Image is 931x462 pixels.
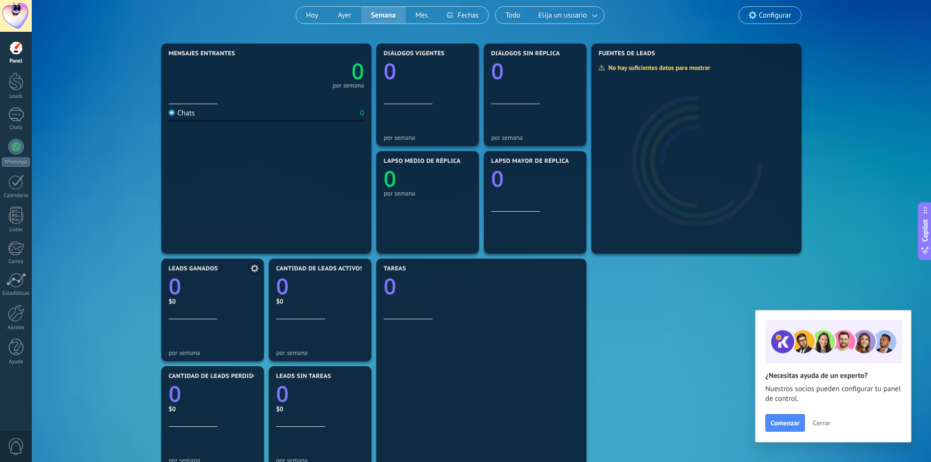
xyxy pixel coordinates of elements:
button: Todo [496,7,530,23]
img: Chats [169,110,175,116]
span: Leads ganados [169,265,218,272]
div: por semana [384,134,472,141]
button: Cerrar [808,416,835,430]
div: $0 [169,405,257,413]
div: Calendario [2,193,30,199]
button: Comenzar [765,414,805,432]
div: $0 [169,297,257,306]
div: Chats [169,109,195,118]
span: Copilot [920,219,930,242]
div: No hay suficientes datos para mostrar [598,64,717,72]
div: WhatsApp [2,157,30,167]
span: Cantidad de leads activos [276,265,364,272]
a: 0 [169,271,257,301]
button: Ayer [328,7,361,23]
text: 0 [276,379,289,409]
span: Lapso mayor de réplica [491,158,569,165]
a: 0 [266,56,364,86]
div: Listas [2,227,30,233]
div: Ajustes [2,325,30,331]
text: 0 [351,56,364,86]
button: Mes [406,7,438,23]
h2: ¿Necesitas ayuda de un experto? [765,371,901,380]
text: 0 [384,164,396,194]
div: $0 [276,297,364,306]
a: 0 [169,379,257,409]
button: Hoy [296,7,328,23]
text: 0 [276,271,289,301]
button: Elija un usuario [530,7,604,23]
div: Correo [2,259,30,265]
div: Chats [2,125,30,131]
text: 0 [384,56,396,86]
div: por semana [384,190,472,197]
text: 0 [491,164,504,194]
button: Semana [361,7,406,23]
span: Cerrar [813,419,830,426]
text: 0 [169,271,181,301]
div: Ayuda [2,359,30,365]
a: 0 [276,271,364,301]
a: 0 [384,271,579,301]
div: Panel [2,58,30,65]
div: $0 [276,405,364,413]
button: Fechas [437,7,488,23]
span: Mensajes entrantes [169,50,235,57]
text: 0 [491,56,504,86]
span: Fuentes de leads [599,50,655,57]
text: 0 [169,379,181,409]
div: por semana [276,349,364,356]
div: por semana [332,83,364,88]
span: Lapso medio de réplica [384,158,461,165]
div: por semana [169,349,257,356]
span: Diálogos sin réplica [491,50,560,57]
a: 0 [276,379,364,409]
text: 0 [384,271,396,301]
span: Nuestros socios pueden configurar tu panel de control. [765,384,901,404]
span: Comenzar [771,419,800,426]
span: Cantidad de leads perdidos [169,373,261,380]
span: Leads sin tareas [276,373,331,380]
div: por semana [491,134,579,141]
span: Elija un usuario [537,9,589,22]
div: 0 [360,109,364,118]
span: Configurar [759,11,791,20]
span: Tareas [384,265,406,272]
div: Estadísticas [2,290,30,297]
div: Leads [2,93,30,100]
span: Diálogos vigentes [384,50,445,57]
